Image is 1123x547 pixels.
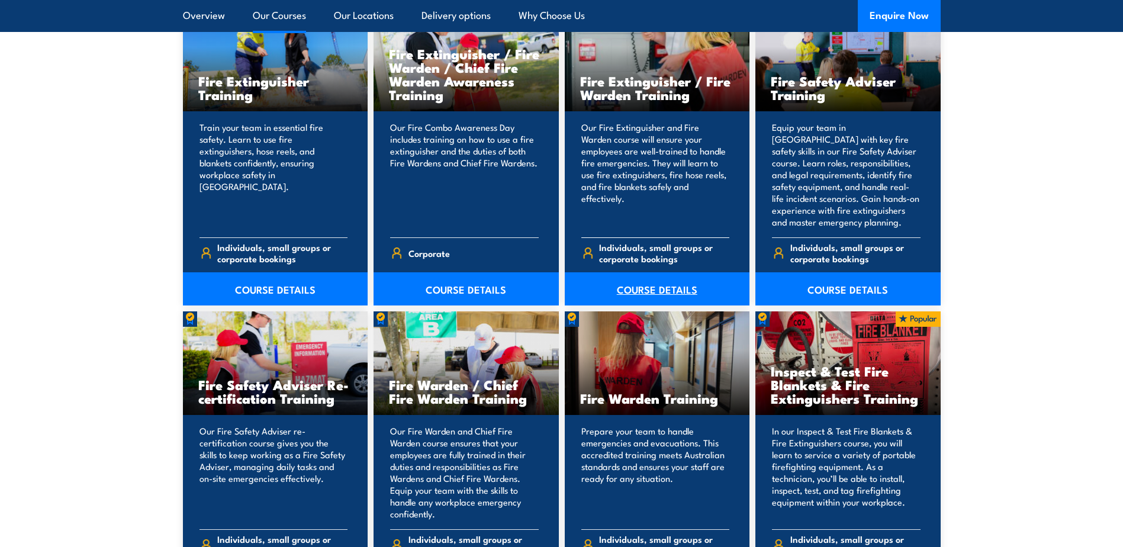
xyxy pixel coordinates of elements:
h3: Fire Extinguisher Training [198,74,353,101]
a: COURSE DETAILS [183,272,368,305]
a: COURSE DETAILS [374,272,559,305]
p: Our Fire Combo Awareness Day includes training on how to use a fire extinguisher and the duties o... [390,121,539,228]
h3: Fire Warden Training [580,391,735,405]
p: Train your team in essential fire safety. Learn to use fire extinguishers, hose reels, and blanke... [199,121,348,228]
p: Prepare your team to handle emergencies and evacuations. This accredited training meets Australia... [581,425,730,520]
p: Equip your team in [GEOGRAPHIC_DATA] with key fire safety skills in our Fire Safety Adviser cours... [772,121,921,228]
h3: Fire Extinguisher / Fire Warden Training [580,74,735,101]
p: Our Fire Extinguisher and Fire Warden course will ensure your employees are well-trained to handl... [581,121,730,228]
h3: Fire Extinguisher / Fire Warden / Chief Fire Warden Awareness Training [389,47,543,101]
span: Individuals, small groups or corporate bookings [217,242,347,264]
h3: Fire Safety Adviser Re-certification Training [198,378,353,405]
a: COURSE DETAILS [565,272,750,305]
span: Individuals, small groups or corporate bookings [599,242,729,264]
h3: Inspect & Test Fire Blankets & Fire Extinguishers Training [771,364,925,405]
p: In our Inspect & Test Fire Blankets & Fire Extinguishers course, you will learn to service a vari... [772,425,921,520]
h3: Fire Warden / Chief Fire Warden Training [389,378,543,405]
h3: Fire Safety Adviser Training [771,74,925,101]
p: Our Fire Safety Adviser re-certification course gives you the skills to keep working as a Fire Sa... [199,425,348,520]
span: Individuals, small groups or corporate bookings [790,242,921,264]
p: Our Fire Warden and Chief Fire Warden course ensures that your employees are fully trained in the... [390,425,539,520]
a: COURSE DETAILS [755,272,941,305]
span: Corporate [408,244,450,262]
